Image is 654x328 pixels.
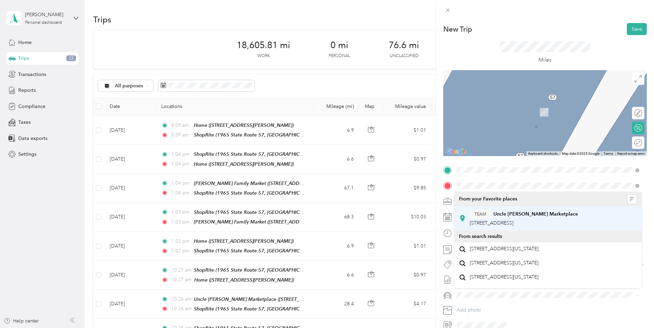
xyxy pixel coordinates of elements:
[617,152,645,155] a: Report a map error
[538,56,552,64] p: Miles
[459,233,502,239] span: From search results
[627,23,647,35] button: Save
[615,289,654,328] iframe: Everlance-gr Chat Button Frame
[562,152,599,155] span: Map data ©2025 Google
[470,246,538,252] span: [STREET_ADDRESS][US_STATE]
[475,211,486,217] span: TEAM
[443,24,472,34] p: New Trip
[470,210,491,218] button: TEAM
[470,260,538,266] span: [STREET_ADDRESS][US_STATE]
[493,211,578,217] strong: Uncle [PERSON_NAME] Marketplace
[528,151,558,156] button: Keyboard shortcuts
[459,196,517,202] span: From your Favorite places
[470,274,538,280] span: [STREET_ADDRESS][US_STATE]
[454,305,647,315] button: Add photo
[603,152,613,155] a: Terms (opens in new tab)
[445,147,468,156] img: Google
[470,220,513,226] span: [STREET_ADDRESS]
[445,147,468,156] a: Open this area in Google Maps (opens a new window)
